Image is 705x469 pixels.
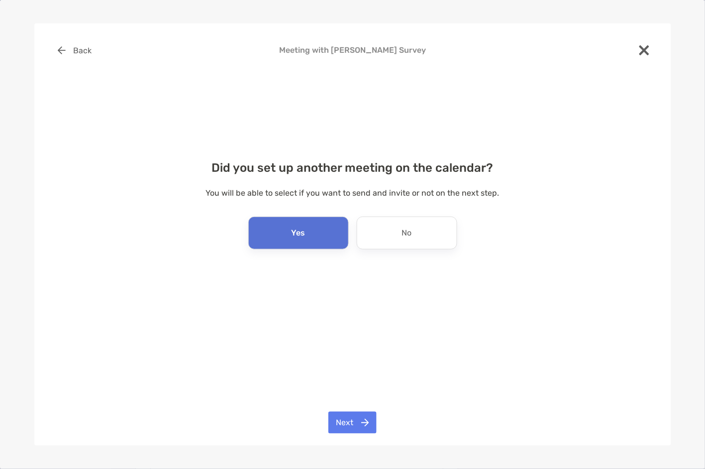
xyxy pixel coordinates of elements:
img: button icon [361,419,369,427]
p: No [402,225,412,241]
button: Next [328,412,377,434]
button: Back [50,39,100,61]
p: You will be able to select if you want to send and invite or not on the next step. [50,187,655,199]
h4: Meeting with [PERSON_NAME] Survey [50,45,655,55]
img: button icon [58,46,66,54]
p: Yes [292,225,305,241]
img: close modal [639,45,649,55]
h4: Did you set up another meeting on the calendar? [50,161,655,175]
